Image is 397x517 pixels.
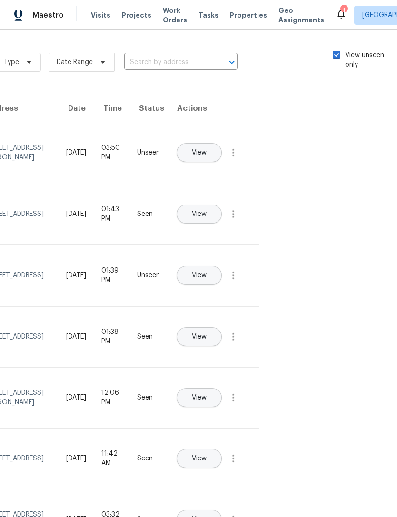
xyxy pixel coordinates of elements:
input: Search by address [124,55,211,70]
div: [DATE] [66,332,86,341]
button: View [177,143,222,162]
div: 01:39 PM [101,266,122,285]
div: Seen [137,209,160,219]
span: View [192,333,207,341]
span: View [192,455,207,462]
span: Visits [91,10,110,20]
button: View [177,327,222,346]
div: 12:06 PM [101,388,122,407]
span: Work Orders [163,6,187,25]
button: View [177,388,222,407]
button: View [177,266,222,285]
div: Seen [137,393,160,402]
th: Status [129,95,168,122]
th: Time [94,95,129,122]
div: 1 [340,6,347,15]
div: Unseen [137,148,160,157]
span: Maestro [32,10,64,20]
span: Geo Assignments [278,6,324,25]
button: Open [225,56,238,69]
span: Type [4,58,19,67]
button: View [177,449,222,468]
div: Unseen [137,271,160,280]
div: 01:38 PM [101,327,122,346]
div: [DATE] [66,209,86,219]
div: Seen [137,332,160,341]
span: View [192,149,207,156]
div: 01:43 PM [101,205,122,224]
div: [DATE] [66,148,86,157]
span: Projects [122,10,151,20]
span: View [192,211,207,218]
div: [DATE] [66,271,86,280]
th: Date [59,95,94,122]
span: View [192,272,207,279]
button: View [177,205,222,224]
div: [DATE] [66,454,86,463]
span: View [192,394,207,401]
span: Tasks [198,12,218,19]
div: 11:42 AM [101,449,122,468]
div: Seen [137,454,160,463]
th: Actions [168,95,259,122]
div: 03:50 PM [101,143,122,162]
span: Properties [230,10,267,20]
span: Date Range [57,58,93,67]
div: [DATE] [66,393,86,402]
